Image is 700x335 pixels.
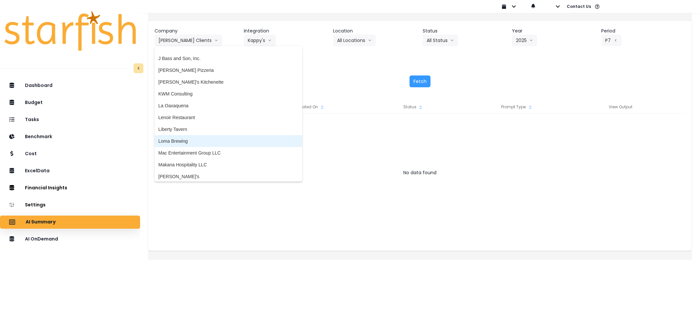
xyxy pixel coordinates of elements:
[155,46,302,181] ul: [PERSON_NAME] Clientsarrow down line
[614,37,618,44] svg: arrow left line
[602,28,686,34] header: Period
[159,67,298,73] span: [PERSON_NAME] Pizzeria
[333,34,376,46] button: All Locationsarrow down line
[25,168,50,174] p: ExcelData
[159,126,298,133] span: Liberty Tavern
[159,161,298,168] span: Makana Hospitality LLC
[465,100,569,114] div: Prompt Type
[159,138,298,144] span: Loma Brewing
[25,134,52,139] p: Benchmark
[155,28,239,34] header: Company
[25,100,43,105] p: Budget
[333,28,417,34] header: Location
[529,37,533,44] svg: arrow down line
[362,100,465,114] div: Status
[159,150,298,156] span: Mac Entertainment Group LLC
[159,102,298,109] span: La Oaxaquena
[159,79,298,85] span: [PERSON_NAME]'s Kitchenette
[423,28,507,34] header: Status
[512,34,537,46] button: 2025arrow down line
[26,219,56,225] p: AI Summary
[159,55,298,62] span: J Bass and Son, Inc.
[418,105,423,110] svg: sort
[155,34,222,46] button: [PERSON_NAME] Clientsarrow down line
[368,37,372,44] svg: arrow down line
[25,151,37,157] p: Cost
[423,34,458,46] button: All Statusarrow down line
[320,105,325,110] svg: sort
[159,173,298,180] span: [PERSON_NAME]'s
[244,28,328,34] header: Integration
[602,34,622,46] button: P7arrow left line
[25,236,58,242] p: AI OnDemand
[159,114,298,121] span: Lenoir Restaurant
[410,75,431,87] button: Fetch
[155,166,686,179] div: No data found
[528,105,533,110] svg: sort
[159,91,298,97] span: KWM Consulting
[512,28,596,34] header: Year
[450,37,454,44] svg: arrow down line
[214,37,218,44] svg: arrow down line
[25,117,39,122] p: Tasks
[569,100,673,114] div: View Output
[268,37,272,44] svg: arrow down line
[25,83,53,88] p: Dashboard
[258,100,362,114] div: Created On
[244,34,276,46] button: Kappy'sarrow down line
